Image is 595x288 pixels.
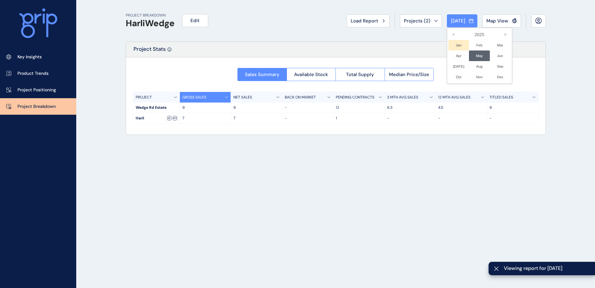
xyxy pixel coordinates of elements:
i: > [500,29,511,40]
i: < [448,29,459,40]
label: 2025 [448,29,511,40]
li: Mar [490,40,511,50]
li: May [469,50,490,61]
li: Jun [490,50,511,61]
li: Aug [469,61,490,72]
p: Product Trends [17,70,49,77]
li: Nov [469,72,490,82]
li: [DATE] [448,61,469,72]
p: Project Positioning [17,87,56,93]
p: Key Insights [17,54,42,60]
li: Apr [448,50,469,61]
li: Oct [448,72,469,82]
p: Project Breakdown [17,103,56,110]
li: Sep [490,61,511,72]
span: Viewing report for [DATE] [504,265,590,272]
li: Jan [448,40,469,50]
li: Feb [469,40,490,50]
li: Dec [490,72,511,82]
